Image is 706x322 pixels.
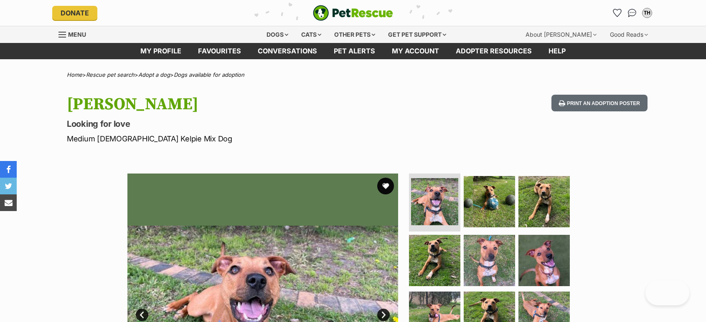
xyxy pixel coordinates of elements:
[377,178,394,194] button: favourite
[518,235,570,286] img: Photo of Quinton
[645,280,689,305] iframe: Help Scout Beacon - Open
[540,43,574,59] a: Help
[249,43,325,59] a: conversations
[86,71,135,78] a: Rescue pet search
[67,95,420,114] h1: [PERSON_NAME]
[411,178,458,225] img: Photo of Quinton
[628,9,637,17] img: chat-41dd97257d64d25036548639549fe6c8038ab92f7586957e7f3b1b290dea8141.svg
[67,118,420,130] p: Looking for love
[551,95,648,112] button: Print an adoption poster
[295,26,327,43] div: Cats
[325,43,383,59] a: Pet alerts
[640,6,654,20] button: My account
[382,26,452,43] div: Get pet support
[132,43,190,59] a: My profile
[625,6,639,20] a: Conversations
[174,71,244,78] a: Dogs available for adoption
[138,71,170,78] a: Adopt a dog
[610,6,624,20] a: Favourites
[518,176,570,227] img: Photo of Quinton
[52,6,97,20] a: Donate
[610,6,654,20] ul: Account quick links
[464,235,515,286] img: Photo of Quinton
[190,43,249,59] a: Favourites
[58,26,92,41] a: Menu
[67,71,82,78] a: Home
[464,176,515,227] img: Photo of Quinton
[447,43,540,59] a: Adopter resources
[67,133,420,144] p: Medium [DEMOGRAPHIC_DATA] Kelpie Mix Dog
[328,26,381,43] div: Other pets
[604,26,654,43] div: Good Reads
[383,43,447,59] a: My account
[136,309,148,321] a: Prev
[409,235,460,286] img: Photo of Quinton
[313,5,393,21] a: PetRescue
[68,31,86,38] span: Menu
[643,9,651,17] div: TH
[377,309,390,321] a: Next
[313,5,393,21] img: logo-e224e6f780fb5917bec1dbf3a21bbac754714ae5b6737aabdf751b685950b380.svg
[261,26,294,43] div: Dogs
[46,72,660,78] div: > > >
[520,26,602,43] div: About [PERSON_NAME]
